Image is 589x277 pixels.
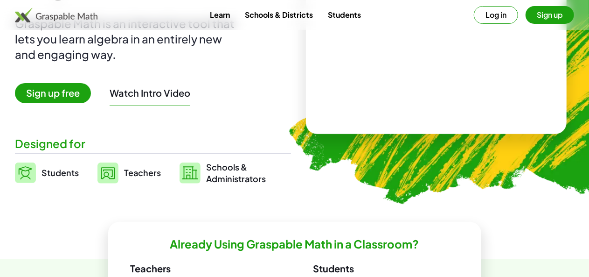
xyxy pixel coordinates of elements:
[110,87,190,99] button: Watch Intro Video
[42,167,79,178] span: Students
[474,6,518,24] button: Log in
[320,6,368,23] a: Students
[170,237,419,251] h2: Already Using Graspable Math in a Classroom?
[15,16,239,62] div: Graspable Math is an interactive tool that lets you learn algebra in an entirely new and engaging...
[180,163,201,184] img: svg%3e
[97,163,118,184] img: svg%3e
[15,163,36,183] img: svg%3e
[131,263,276,275] h3: Teachers
[124,167,161,178] span: Teachers
[15,161,79,185] a: Students
[180,161,266,185] a: Schools &Administrators
[366,22,506,92] video: What is this? This is dynamic math notation. Dynamic math notation plays a central role in how Gr...
[15,136,291,151] div: Designed for
[526,6,574,24] button: Sign up
[206,161,266,185] span: Schools & Administrators
[202,6,237,23] a: Learn
[313,263,459,275] h3: Students
[237,6,320,23] a: Schools & Districts
[97,161,161,185] a: Teachers
[15,83,91,103] span: Sign up free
